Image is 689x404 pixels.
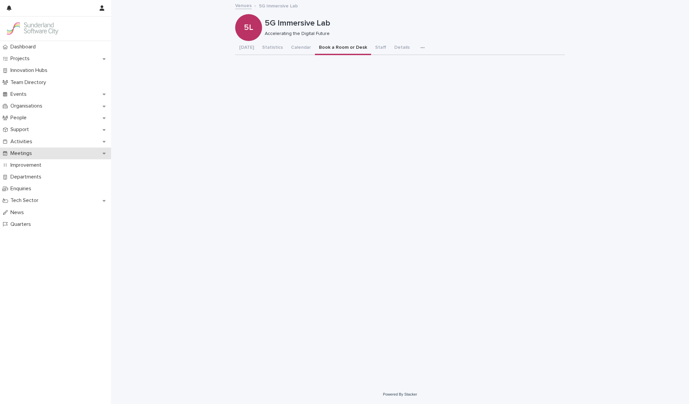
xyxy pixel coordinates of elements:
[8,221,36,228] p: Quarters
[8,150,37,157] p: Meetings
[265,31,559,37] p: Accelerating the Digital Future
[315,41,371,55] button: Book a Room or Desk
[8,79,51,86] p: Team Directory
[8,115,32,121] p: People
[5,22,59,35] img: Kay6KQejSz2FjblR6DWv
[8,67,53,74] p: Innovation Hubs
[258,41,287,55] button: Statistics
[235,41,258,55] button: [DATE]
[8,138,38,145] p: Activities
[265,18,562,28] p: 5G Immersive Lab
[8,44,41,50] p: Dashboard
[8,209,29,216] p: News
[390,41,414,55] button: Details
[371,41,390,55] button: Staff
[8,103,48,109] p: Organisations
[8,174,47,180] p: Departments
[8,162,47,168] p: Improvement
[8,197,44,204] p: Tech Sector
[287,41,315,55] button: Calendar
[235,1,252,9] a: Venues
[8,91,32,97] p: Events
[259,2,298,9] p: 5G Immersive Lab
[8,126,34,133] p: Support
[8,186,37,192] p: Enquiries
[383,392,417,396] a: Powered By Stacker
[8,55,35,62] p: Projects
